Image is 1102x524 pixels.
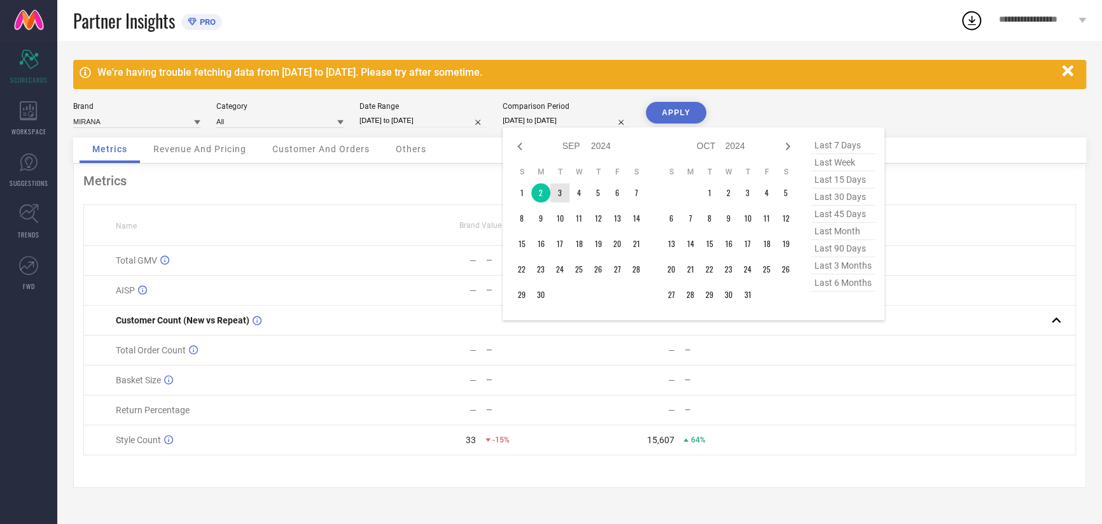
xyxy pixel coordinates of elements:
[486,346,579,355] div: —
[811,206,875,223] span: last 45 days
[470,345,477,355] div: —
[627,234,646,253] td: Sat Sep 21 2024
[486,286,579,295] div: —
[470,285,477,295] div: —
[531,167,550,177] th: Monday
[272,144,370,154] span: Customer And Orders
[116,255,157,266] span: Total GMV
[738,285,757,304] td: Thu Oct 31 2024
[550,260,569,279] td: Tue Sep 24 2024
[569,167,589,177] th: Wednesday
[608,260,627,279] td: Fri Sep 27 2024
[512,234,531,253] td: Sun Sep 15 2024
[627,260,646,279] td: Sat Sep 28 2024
[719,183,738,202] td: Wed Oct 02 2024
[116,375,161,385] span: Basket Size
[776,234,795,253] td: Sat Oct 19 2024
[811,171,875,188] span: last 15 days
[550,234,569,253] td: Tue Sep 17 2024
[608,209,627,228] td: Fri Sep 13 2024
[776,183,795,202] td: Sat Oct 05 2024
[719,209,738,228] td: Wed Oct 09 2024
[116,435,161,445] span: Style Count
[503,102,630,111] div: Comparison Period
[589,209,608,228] td: Thu Sep 12 2024
[667,405,674,415] div: —
[396,144,426,154] span: Others
[811,274,875,292] span: last 6 months
[486,376,579,385] div: —
[627,209,646,228] td: Sat Sep 14 2024
[738,209,757,228] td: Thu Oct 10 2024
[738,260,757,279] td: Thu Oct 24 2024
[97,66,1056,78] div: We're having trouble fetching data from [DATE] to [DATE]. Please try after sometime.
[776,260,795,279] td: Sat Oct 26 2024
[589,234,608,253] td: Thu Sep 19 2024
[459,221,501,230] span: Brand Value
[83,173,1076,188] div: Metrics
[757,260,776,279] td: Fri Oct 25 2024
[681,285,700,304] td: Mon Oct 28 2024
[811,223,875,240] span: last month
[757,183,776,202] td: Fri Oct 04 2024
[646,102,706,124] button: APPLY
[700,167,719,177] th: Tuesday
[700,209,719,228] td: Tue Oct 08 2024
[531,285,550,304] td: Mon Sep 30 2024
[738,234,757,253] td: Thu Oct 17 2024
[811,257,875,274] span: last 3 months
[466,435,476,445] div: 33
[776,167,795,177] th: Saturday
[116,285,135,295] span: AISP
[73,8,175,34] span: Partner Insights
[719,167,738,177] th: Wednesday
[116,405,190,415] span: Return Percentage
[10,178,48,188] span: SUGGESTIONS
[531,183,550,202] td: Mon Sep 02 2024
[531,234,550,253] td: Mon Sep 16 2024
[470,375,477,385] div: —
[492,435,510,444] span: -15%
[569,260,589,279] td: Wed Sep 25 2024
[700,260,719,279] td: Tue Oct 22 2024
[684,346,777,355] div: —
[503,114,630,127] input: Select comparison period
[512,260,531,279] td: Sun Sep 22 2024
[589,183,608,202] td: Thu Sep 05 2024
[681,260,700,279] td: Mon Oct 21 2024
[690,435,705,444] span: 64%
[811,137,875,154] span: last 7 days
[512,167,531,177] th: Sunday
[700,285,719,304] td: Tue Oct 29 2024
[627,167,646,177] th: Saturday
[116,315,249,325] span: Customer Count (New vs Repeat)
[470,405,477,415] div: —
[11,127,46,136] span: WORKSPACE
[116,222,137,230] span: Name
[470,255,477,266] div: —
[569,183,589,202] td: Wed Sep 04 2024
[700,234,719,253] td: Tue Oct 15 2024
[92,144,127,154] span: Metrics
[780,139,795,154] div: Next month
[359,102,487,111] div: Date Range
[589,260,608,279] td: Thu Sep 26 2024
[811,154,875,171] span: last week
[811,188,875,206] span: last 30 days
[811,240,875,257] span: last 90 days
[646,435,674,445] div: 15,607
[662,234,681,253] td: Sun Oct 13 2024
[757,209,776,228] td: Fri Oct 11 2024
[719,285,738,304] td: Wed Oct 30 2024
[960,9,983,32] div: Open download list
[550,209,569,228] td: Tue Sep 10 2024
[681,209,700,228] td: Mon Oct 07 2024
[681,167,700,177] th: Monday
[512,139,527,154] div: Previous month
[359,114,487,127] input: Select date range
[550,167,569,177] th: Tuesday
[10,75,48,85] span: SCORECARDS
[719,260,738,279] td: Wed Oct 23 2024
[608,234,627,253] td: Fri Sep 20 2024
[667,375,674,385] div: —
